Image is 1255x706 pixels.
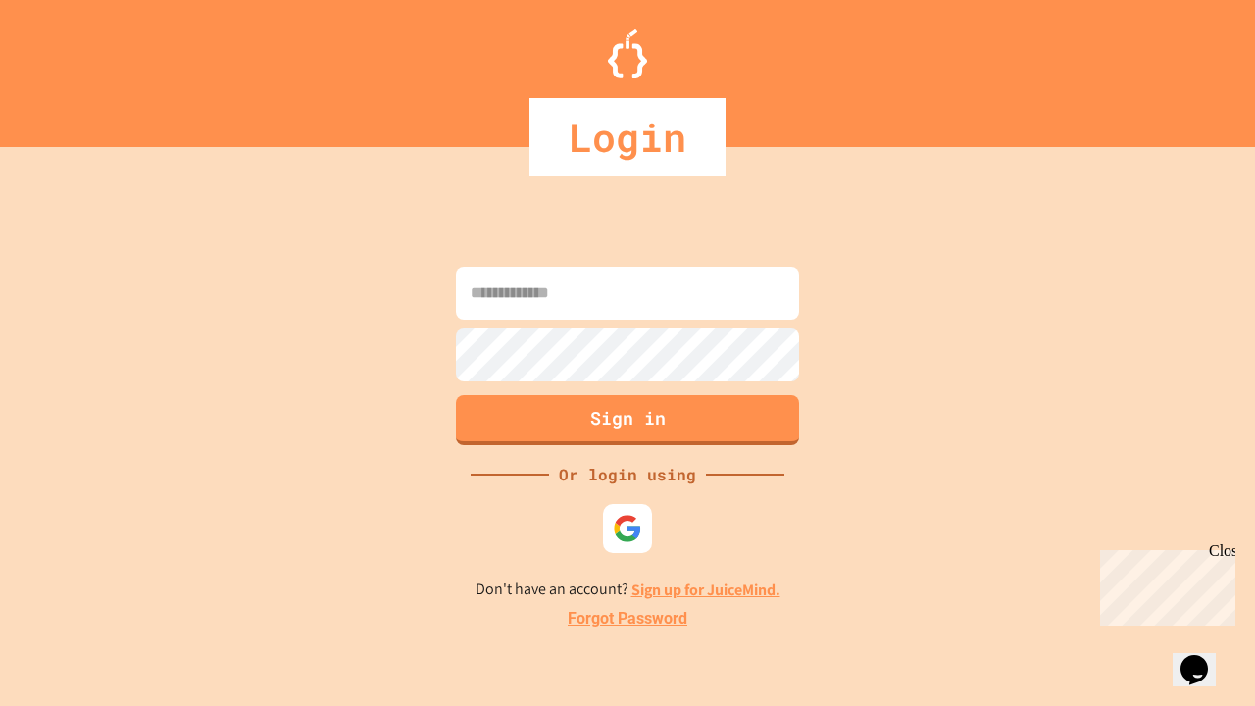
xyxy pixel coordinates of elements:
a: Sign up for JuiceMind. [631,580,780,600]
button: Sign in [456,395,799,445]
div: Or login using [549,463,706,486]
img: google-icon.svg [613,514,642,543]
img: Logo.svg [608,29,647,78]
iframe: chat widget [1173,628,1235,686]
a: Forgot Password [568,607,687,630]
p: Don't have an account? [476,578,780,602]
div: Chat with us now!Close [8,8,135,125]
iframe: chat widget [1092,542,1235,626]
div: Login [529,98,726,176]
